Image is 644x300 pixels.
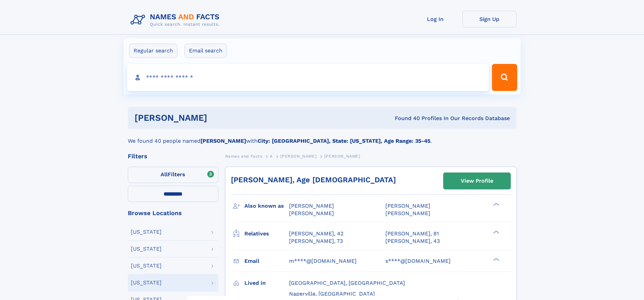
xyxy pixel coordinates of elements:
[324,154,360,159] span: [PERSON_NAME]
[244,200,289,212] h3: Also known as
[244,255,289,267] h3: Email
[131,263,162,269] div: [US_STATE]
[444,173,510,189] a: View Profile
[408,11,462,27] a: Log In
[385,237,440,245] a: [PERSON_NAME], 43
[289,291,375,297] span: Naperville, [GEOGRAPHIC_DATA]
[131,280,162,285] div: [US_STATE]
[270,152,273,160] a: A
[385,210,430,216] span: [PERSON_NAME]
[280,152,316,160] a: [PERSON_NAME]
[492,202,500,207] div: ❯
[128,129,517,145] div: We found 40 people named with .
[462,11,517,27] a: Sign Up
[492,257,500,261] div: ❯
[128,11,225,29] img: Logo Names and Facts
[244,277,289,289] h3: Lived in
[385,230,439,237] a: [PERSON_NAME], 81
[128,153,218,159] div: Filters
[135,114,301,122] h1: [PERSON_NAME]
[185,44,227,58] label: Email search
[231,176,396,184] a: [PERSON_NAME], Age [DEMOGRAPHIC_DATA]
[385,203,430,209] span: [PERSON_NAME]
[200,138,246,144] b: [PERSON_NAME]
[289,230,343,237] a: [PERSON_NAME], 42
[301,115,510,122] div: Found 40 Profiles In Our Records Database
[461,173,493,189] div: View Profile
[492,64,517,91] button: Search Button
[280,154,316,159] span: [PERSON_NAME]
[161,171,168,178] span: All
[225,152,262,160] a: Names and Facts
[131,246,162,252] div: [US_STATE]
[244,228,289,239] h3: Relatives
[258,138,430,144] b: City: [GEOGRAPHIC_DATA], State: [US_STATE], Age Range: 35-45
[127,64,489,91] input: search input
[289,237,343,245] a: [PERSON_NAME], 73
[492,230,500,234] div: ❯
[129,44,177,58] label: Regular search
[270,154,273,159] span: A
[131,229,162,235] div: [US_STATE]
[289,203,334,209] span: [PERSON_NAME]
[289,210,334,216] span: [PERSON_NAME]
[128,167,218,183] label: Filters
[128,210,218,216] div: Browse Locations
[289,280,405,286] span: [GEOGRAPHIC_DATA], [GEOGRAPHIC_DATA]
